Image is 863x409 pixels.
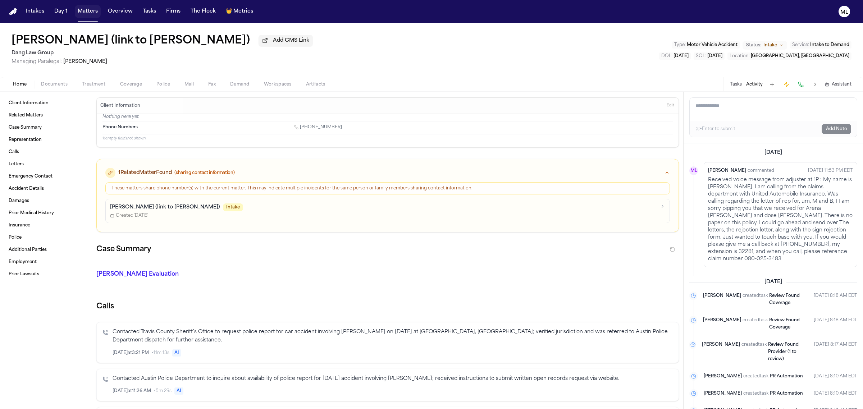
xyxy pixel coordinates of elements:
[6,268,86,280] a: Prior Lawsuits
[163,5,183,18] a: Firms
[12,35,250,47] button: Edit matter name
[672,41,740,49] button: Edit Type: Motor Vehicle Accident
[188,5,219,18] button: The Flock
[6,195,86,207] a: Damages
[707,54,722,58] span: [DATE]
[12,59,62,64] span: Managing Paralegal:
[6,146,86,158] a: Calls
[113,388,151,394] span: [DATE] at 11:26 AM
[667,103,674,108] span: Edit
[6,134,86,146] a: Representation
[9,174,52,179] span: Emergency Contact
[9,222,30,228] span: Insurance
[808,166,853,175] time: September 24, 2025 at 11:53 PM
[703,292,741,307] span: [PERSON_NAME]
[259,35,313,46] button: Add CMS Link
[9,149,19,155] span: Calls
[156,82,170,87] span: Police
[769,317,808,331] a: Review Found Coverage
[6,232,86,243] a: Police
[727,52,851,60] button: Edit Location: Austin, TX
[746,82,763,87] button: Activity
[746,42,761,48] span: Status:
[6,183,86,194] a: Accident Details
[741,341,767,363] span: created task
[6,207,86,219] a: Prior Medical History
[6,171,86,182] a: Emergency Contact
[730,82,742,87] button: Tasks
[13,82,27,87] span: Home
[743,292,768,307] span: created task
[825,82,851,87] button: Assistant
[140,5,159,18] button: Tasks
[172,349,181,357] span: AI
[233,8,253,15] span: Metrics
[41,82,68,87] span: Documents
[97,159,679,182] button: 1RelatedMatterFound(sharing contact information)
[184,82,194,87] span: Mail
[223,203,243,211] span: Intake
[770,390,803,397] a: PR Automation
[769,318,800,330] span: Review Found Coverage
[689,166,698,175] div: ML
[23,5,47,18] button: Intakes
[770,391,803,396] span: PR Automation
[120,82,142,87] span: Coverage
[743,41,787,50] button: Change status from Intake
[792,43,809,47] span: Service :
[208,82,216,87] span: Fax
[703,317,741,331] span: [PERSON_NAME]
[174,170,234,176] span: (sharing contact information)
[763,42,777,48] span: Intake
[75,5,101,18] button: Matters
[9,235,22,240] span: Police
[110,204,220,211] p: [PERSON_NAME] (link to [PERSON_NAME])
[9,125,42,130] span: Case Summary
[223,5,256,18] button: crownMetrics
[665,100,676,111] button: Edit
[152,350,169,356] span: • 11m 13s
[769,294,800,305] span: Review Found Coverage
[814,390,857,397] time: September 18, 2025 at 8:10 AM
[9,247,47,253] span: Additional Parties
[118,169,172,176] span: 1 Related Matter Found
[9,186,44,192] span: Accident Details
[6,244,86,256] a: Additional Parties
[659,52,691,60] button: Edit DOL: 2025-09-09
[6,97,86,109] a: Client Information
[6,220,86,231] a: Insurance
[113,328,673,345] p: Contacted Travis County Sheriff's Office to request police report for car accident involving [PER...
[832,82,851,87] span: Assistant
[306,82,325,87] span: Artifacts
[9,112,43,118] span: Related Matters
[767,79,777,89] button: Add Task
[673,54,689,58] span: [DATE]
[822,124,851,134] button: Add Note
[9,161,24,167] span: Letters
[743,373,768,380] span: created task
[154,388,172,394] span: • 5m 29s
[9,210,54,216] span: Prior Medical History
[814,292,857,307] time: September 18, 2025 at 8:18 AM
[708,167,746,174] span: [PERSON_NAME]
[695,126,735,132] div: ⌘+Enter to submit
[694,52,725,60] button: Edit SOL: 2027-09-09
[730,54,750,58] span: Location :
[9,8,17,15] a: Home
[687,43,738,47] span: Motor Vehicle Accident
[840,10,848,15] text: ML
[96,270,285,279] p: [PERSON_NAME] Evaluation
[748,167,774,174] span: commented
[99,103,142,109] h3: Client Information
[674,43,686,47] span: Type :
[6,122,86,133] a: Case Summary
[230,82,250,87] span: Demand
[704,390,742,397] span: [PERSON_NAME]
[708,176,853,263] p: Received voice message from adjuster at 1P : My name is [PERSON_NAME]. I am calling from the clai...
[768,343,799,361] span: Review Found Provider (1 to review)
[63,59,107,64] span: [PERSON_NAME]
[769,292,808,307] a: Review Found Coverage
